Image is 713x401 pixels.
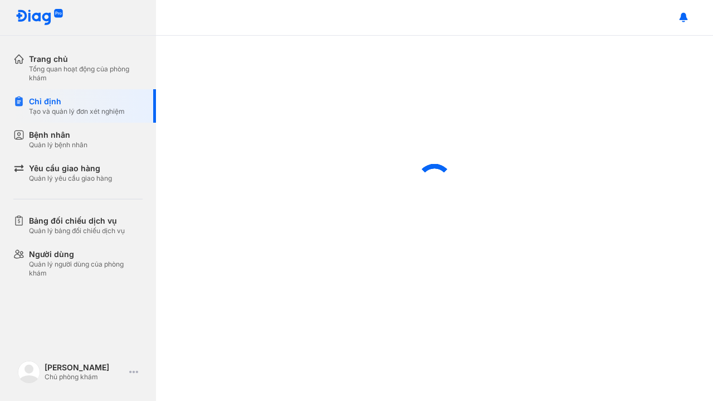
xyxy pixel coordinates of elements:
div: Chủ phòng khám [45,373,125,381]
div: Chỉ định [29,96,125,107]
img: logo [16,9,64,26]
div: Bệnh nhân [29,129,87,141]
div: Tạo và quản lý đơn xét nghiệm [29,107,125,116]
div: Trang chủ [29,54,143,65]
div: Yêu cầu giao hàng [29,163,112,174]
div: Người dùng [29,249,143,260]
div: Quản lý yêu cầu giao hàng [29,174,112,183]
div: Quản lý bệnh nhân [29,141,87,149]
div: Tổng quan hoạt động của phòng khám [29,65,143,83]
img: logo [18,361,40,383]
div: Bảng đối chiếu dịch vụ [29,215,125,226]
div: Quản lý người dùng của phòng khám [29,260,143,278]
div: [PERSON_NAME] [45,363,125,373]
div: Quản lý bảng đối chiếu dịch vụ [29,226,125,235]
